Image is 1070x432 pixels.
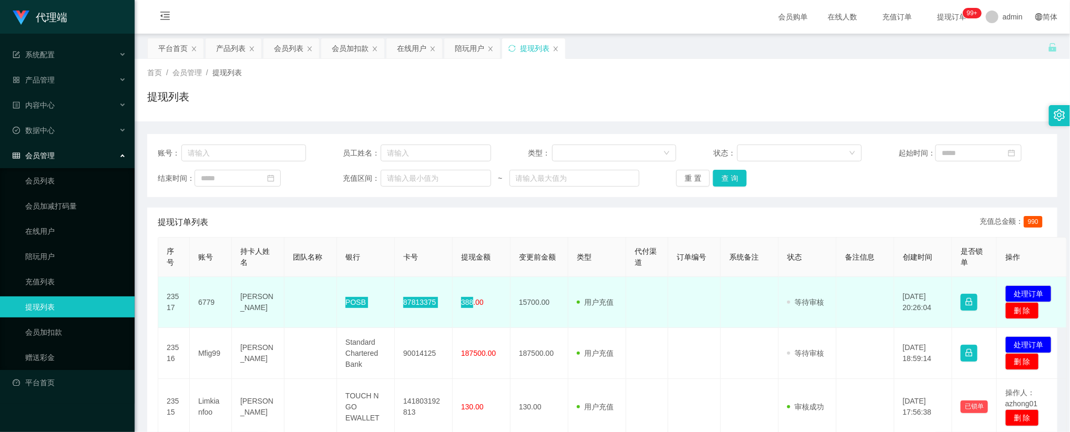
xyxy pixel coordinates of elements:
span: 系统配置 [13,50,55,59]
a: 提现列表 [25,296,126,317]
a: 会员加扣款 [25,322,126,343]
td: 6779 [190,277,232,328]
i: 图标: calendar [1008,149,1015,157]
span: 提现列表 [212,68,242,77]
button: 图标: lock [961,345,977,362]
span: 用户充值 [577,349,614,357]
span: 状态 [787,253,802,261]
a: 在线用户 [25,221,126,242]
span: 会员管理 [13,151,55,160]
a: 会员列表 [25,170,126,191]
td: [DATE] 20:26:04 [894,277,952,328]
td: 23516 [158,328,190,379]
button: 删 除 [1005,409,1039,426]
span: 首页 [147,68,162,77]
i: 图标: check-circle-o [13,127,20,134]
div: 在线用户 [397,38,426,58]
button: 重 置 [676,170,710,187]
i: 图标: close [307,46,313,52]
span: 账号 [198,253,213,261]
input: 请输入最大值为 [509,170,639,187]
input: 请输入最小值为 [381,170,491,187]
span: 类型： [528,148,552,159]
i: 图标: appstore-o [13,76,20,84]
span: 账号： [158,148,181,159]
span: 员工姓名： [343,148,381,159]
td: 90014125 [395,328,453,379]
a: 陪玩用户 [25,246,126,267]
i: 图标: close [430,46,436,52]
i: 图标: close [553,46,559,52]
span: 388.00 [461,298,484,306]
span: 用户充值 [577,298,614,306]
i: 图标: down [849,150,855,157]
span: 990 [1024,216,1043,228]
span: 操作 [1005,253,1020,261]
a: 充值列表 [25,271,126,292]
div: 平台首页 [158,38,188,58]
i: 图标: global [1035,13,1043,20]
i: 图标: close [487,46,494,52]
i: 图标: profile [13,101,20,109]
span: 等待审核 [787,349,824,357]
span: 银行 [345,253,360,261]
i: 图标: sync [508,45,516,52]
input: 请输入 [381,145,491,161]
span: 变更前金额 [519,253,556,261]
a: 图标: dashboard平台首页 [13,372,126,393]
td: [PERSON_NAME] [232,277,284,328]
i: 图标: unlock [1048,43,1057,52]
td: POSB [337,277,395,328]
span: 创建时间 [903,253,932,261]
span: 用户充值 [577,403,614,411]
button: 处理订单 [1005,285,1052,302]
td: 187500.00 [511,328,568,379]
td: 23517 [158,277,190,328]
i: 图标: close [191,46,197,52]
i: 图标: setting [1054,109,1065,121]
span: 状态： [714,148,737,159]
button: 已锁单 [961,400,988,413]
div: 陪玩用户 [455,38,484,58]
i: 图标: close [249,46,255,52]
span: 等待审核 [787,298,824,306]
i: 图标: form [13,51,20,58]
span: 代付渠道 [635,247,657,266]
i: 图标: down [664,150,670,157]
button: 查 询 [713,170,747,187]
span: ~ [491,173,509,184]
span: 充值区间： [343,173,381,184]
div: 会员加扣款 [332,38,369,58]
td: [DATE] 18:59:14 [894,328,952,379]
div: 产品列表 [216,38,246,58]
h1: 提现列表 [147,89,189,105]
i: 图标: close [372,46,378,52]
td: Mfig99 [190,328,232,379]
span: 序号 [167,247,174,266]
td: 15700.00 [511,277,568,328]
span: 产品管理 [13,76,55,84]
span: 是否锁单 [961,247,983,266]
button: 图标: lock [961,294,977,311]
div: 会员列表 [274,38,303,58]
span: 起始时间： [899,148,935,159]
span: 提现订单列表 [158,216,208,229]
button: 删 除 [1005,353,1039,370]
span: 内容中心 [13,101,55,109]
button: 删 除 [1005,302,1039,319]
span: 系统备注 [729,253,759,261]
h1: 代理端 [36,1,67,34]
a: 会员加减打码量 [25,196,126,217]
sup: 1224 [963,8,982,18]
i: 图标: menu-fold [147,1,183,34]
span: 操作人：azhong01 [1005,388,1038,408]
i: 图标: calendar [267,174,274,182]
span: 持卡人姓名 [240,247,270,266]
span: 结束时间： [158,173,195,184]
img: logo.9652507e.png [13,11,29,25]
span: 提现订单 [932,13,972,20]
td: [PERSON_NAME] [232,328,284,379]
span: 订单编号 [677,253,706,261]
span: / [166,68,168,77]
span: 审核成功 [787,403,824,411]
